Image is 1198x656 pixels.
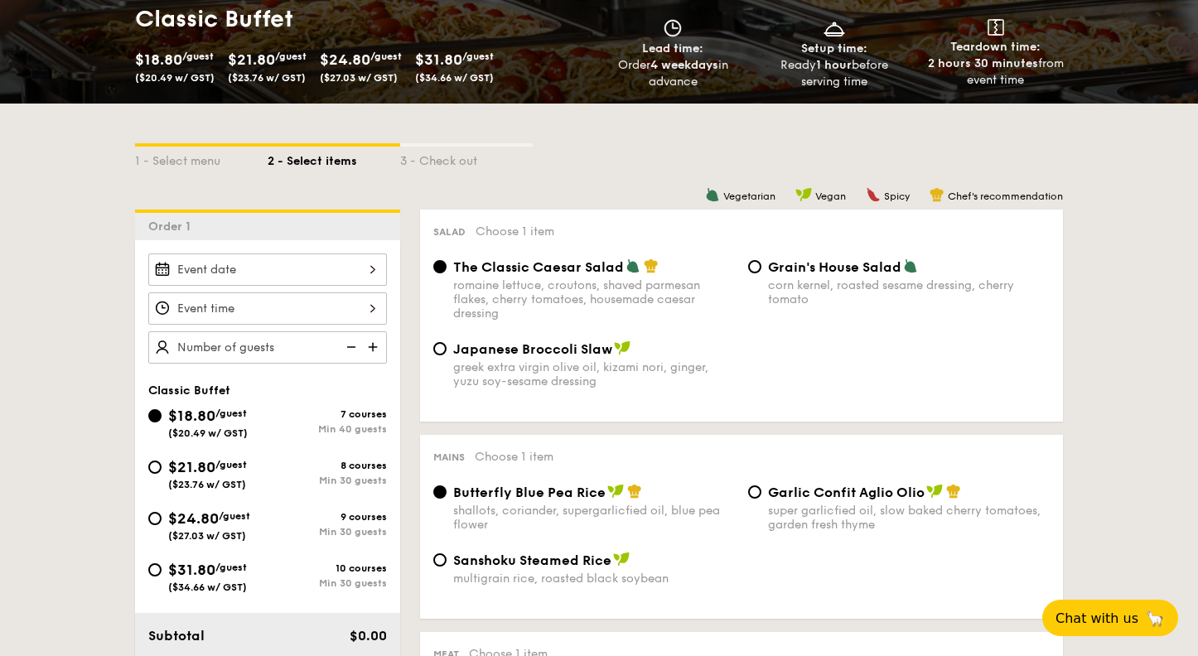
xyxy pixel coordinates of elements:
span: Spicy [884,191,910,202]
img: icon-vegan.f8ff3823.svg [607,484,624,499]
input: $18.80/guest($20.49 w/ GST)7 coursesMin 40 guests [148,409,162,422]
span: /guest [215,408,247,419]
span: /guest [275,51,307,62]
div: Min 30 guests [268,475,387,486]
span: Chat with us [1055,610,1138,626]
input: Butterfly Blue Pea Riceshallots, coriander, supergarlicfied oil, blue pea flower [433,485,447,499]
span: Teardown time: [950,40,1041,54]
span: $21.80 [168,458,215,476]
img: icon-vegan.f8ff3823.svg [613,552,630,567]
img: icon-chef-hat.a58ddaea.svg [946,484,961,499]
div: 10 courses [268,562,387,574]
span: ($34.66 w/ GST) [168,581,247,593]
img: icon-chef-hat.a58ddaea.svg [930,187,944,202]
div: from event time [921,55,1070,89]
span: Mains [433,451,465,463]
strong: 2 hours 30 minutes [928,56,1038,70]
span: /guest [182,51,214,62]
span: ($27.03 w/ GST) [320,72,398,84]
span: $24.80 [320,51,370,69]
span: /guest [462,51,494,62]
img: icon-chef-hat.a58ddaea.svg [644,258,659,273]
input: Grain's House Saladcorn kernel, roasted sesame dressing, cherry tomato [748,260,761,273]
span: Choose 1 item [475,450,553,464]
div: Min 30 guests [268,577,387,589]
div: shallots, coriander, supergarlicfied oil, blue pea flower [453,504,735,532]
span: /guest [215,562,247,573]
span: Salad [433,226,466,238]
input: $31.80/guest($34.66 w/ GST)10 coursesMin 30 guests [148,563,162,576]
span: ($20.49 w/ GST) [168,427,248,439]
span: /guest [370,51,402,62]
div: romaine lettuce, croutons, shaved parmesan flakes, cherry tomatoes, housemade caesar dressing [453,278,735,321]
div: Ready before serving time [761,57,909,90]
div: 2 - Select items [268,147,400,170]
input: Japanese Broccoli Slawgreek extra virgin olive oil, kizami nori, ginger, yuzu soy-sesame dressing [433,342,447,355]
div: Order in advance [599,57,747,90]
span: Garlic Confit Aglio Olio [768,485,925,500]
span: $0.00 [350,628,387,644]
img: icon-vegetarian.fe4039eb.svg [903,258,918,273]
span: ($23.76 w/ GST) [168,479,246,490]
span: Grain's House Salad [768,259,901,275]
img: icon-vegan.f8ff3823.svg [614,340,630,355]
span: ($20.49 w/ GST) [135,72,215,84]
span: The Classic Caesar Salad [453,259,624,275]
span: $24.80 [168,509,219,528]
div: corn kernel, roasted sesame dressing, cherry tomato [768,278,1050,306]
span: $31.80 [168,561,215,579]
div: 7 courses [268,408,387,420]
input: The Classic Caesar Saladromaine lettuce, croutons, shaved parmesan flakes, cherry tomatoes, house... [433,260,447,273]
span: ($34.66 w/ GST) [415,72,494,84]
span: Lead time: [642,41,703,55]
div: Min 40 guests [268,423,387,435]
span: $18.80 [168,407,215,425]
img: icon-vegetarian.fe4039eb.svg [705,187,720,202]
input: Event time [148,292,387,325]
span: Vegetarian [723,191,775,202]
div: Min 30 guests [268,526,387,538]
span: ($23.76 w/ GST) [228,72,306,84]
input: Number of guests [148,331,387,364]
span: Choose 1 item [476,224,554,239]
strong: 1 hour [816,58,852,72]
span: 🦙 [1145,609,1165,628]
span: Setup time: [801,41,867,55]
span: /guest [219,510,250,522]
div: 1 - Select menu [135,147,268,170]
img: icon-spicy.37a8142b.svg [866,187,881,202]
span: $21.80 [228,51,275,69]
span: Japanese Broccoli Slaw [453,341,612,357]
span: Classic Buffet [148,383,230,398]
input: $21.80/guest($23.76 w/ GST)8 coursesMin 30 guests [148,461,162,474]
div: greek extra virgin olive oil, kizami nori, ginger, yuzu soy-sesame dressing [453,360,735,388]
span: Butterfly Blue Pea Rice [453,485,606,500]
button: Chat with us🦙 [1042,600,1178,636]
img: icon-vegan.f8ff3823.svg [926,484,943,499]
span: Sanshoku Steamed Rice [453,552,611,568]
div: super garlicfied oil, slow baked cherry tomatoes, garden fresh thyme [768,504,1050,532]
img: icon-clock.2db775ea.svg [660,19,685,37]
span: ($27.03 w/ GST) [168,530,246,542]
span: Chef's recommendation [948,191,1063,202]
span: Vegan [815,191,846,202]
img: icon-reduce.1d2dbef1.svg [337,331,362,363]
input: Sanshoku Steamed Ricemultigrain rice, roasted black soybean [433,553,447,567]
img: icon-teardown.65201eee.svg [988,19,1004,36]
img: icon-dish.430c3a2e.svg [822,19,847,37]
input: $24.80/guest($27.03 w/ GST)9 coursesMin 30 guests [148,512,162,525]
img: icon-vegetarian.fe4039eb.svg [626,258,640,273]
img: icon-vegan.f8ff3823.svg [795,187,812,202]
h1: Classic Buffet [135,4,592,34]
div: 8 courses [268,460,387,471]
img: icon-chef-hat.a58ddaea.svg [627,484,642,499]
span: Subtotal [148,628,205,644]
input: Event date [148,253,387,286]
div: multigrain rice, roasted black soybean [453,572,735,586]
span: Order 1 [148,219,197,234]
span: $18.80 [135,51,182,69]
input: Garlic Confit Aglio Oliosuper garlicfied oil, slow baked cherry tomatoes, garden fresh thyme [748,485,761,499]
strong: 4 weekdays [650,58,718,72]
div: 9 courses [268,511,387,523]
img: icon-add.58712e84.svg [362,331,387,363]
